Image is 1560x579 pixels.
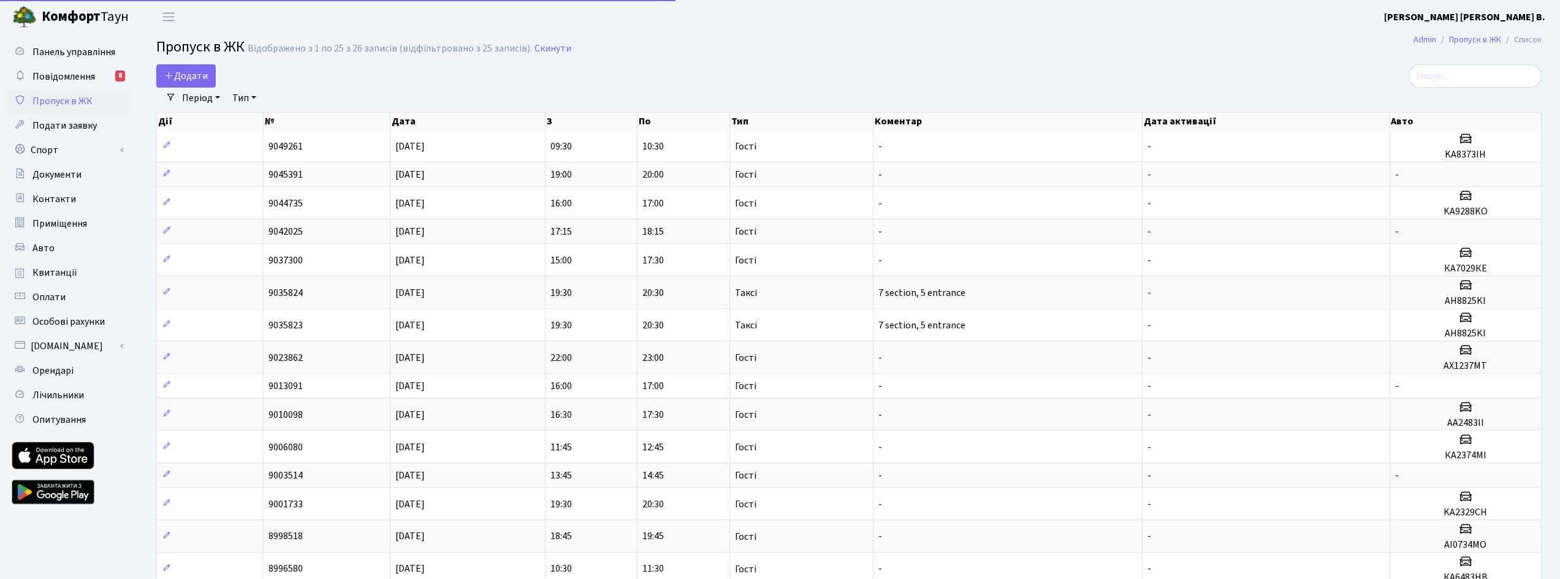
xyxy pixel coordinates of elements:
[642,225,664,238] span: 18:15
[268,225,303,238] span: 9042025
[642,562,664,576] span: 11:30
[1147,197,1151,210] span: -
[550,408,572,422] span: 16:30
[395,441,425,454] span: [DATE]
[878,469,882,482] span: -
[1501,33,1542,47] li: Список
[268,140,303,153] span: 9049261
[550,225,572,238] span: 17:15
[878,286,965,300] span: 7 section, 5 entrance
[735,564,756,574] span: Гості
[1147,254,1151,267] span: -
[1384,10,1545,24] b: [PERSON_NAME] [PERSON_NAME] В.
[1395,206,1537,218] h5: KA9288KO
[535,43,571,55] a: Скинути
[1395,225,1399,238] span: -
[1414,33,1436,46] a: Admin
[735,170,756,180] span: Гості
[735,499,756,509] span: Гості
[32,217,87,230] span: Приміщення
[735,227,756,237] span: Гості
[735,532,756,542] span: Гості
[32,364,74,377] span: Орендарі
[878,319,965,332] span: 7 section, 5 entrance
[550,168,572,181] span: 19:00
[153,7,184,27] button: Переключити навігацію
[1409,64,1542,88] input: Пошук...
[177,88,225,108] a: Період
[268,562,303,576] span: 8996580
[1147,562,1151,576] span: -
[268,254,303,267] span: 9037300
[1395,469,1399,482] span: -
[1395,507,1537,518] h5: KA2329CH
[550,441,572,454] span: 11:45
[6,113,129,138] a: Подати заявку
[642,319,664,332] span: 20:30
[1395,263,1537,274] h5: КА7029КЕ
[878,408,882,422] span: -
[730,113,873,130] th: Тип
[878,140,882,153] span: -
[395,498,425,511] span: [DATE]
[6,64,129,89] a: Повідомлення8
[637,113,730,130] th: По
[395,562,425,576] span: [DATE]
[395,197,425,210] span: [DATE]
[642,351,664,365] span: 23:00
[878,530,882,543] span: -
[227,88,261,108] a: Тип
[878,562,882,576] span: -
[1147,498,1151,511] span: -
[32,413,86,426] span: Опитування
[1384,10,1545,25] a: [PERSON_NAME] [PERSON_NAME] В.
[878,498,882,511] span: -
[550,319,572,332] span: 19:30
[642,197,664,210] span: 17:00
[6,236,129,260] a: Авто
[6,358,129,383] a: Орендарі
[248,43,532,55] div: Відображено з 1 по 25 з 26 записів (відфільтровано з 25 записів).
[550,351,572,365] span: 22:00
[1395,417,1537,429] h5: AA2483II
[164,69,208,83] span: Додати
[1395,295,1537,307] h5: AH8825KI
[395,530,425,543] span: [DATE]
[878,254,882,267] span: -
[735,410,756,420] span: Гості
[32,119,97,132] span: Подати заявку
[550,562,572,576] span: 10:30
[268,286,303,300] span: 9035824
[1147,168,1151,181] span: -
[642,408,664,422] span: 17:30
[32,168,82,181] span: Документи
[268,351,303,365] span: 9023862
[268,469,303,482] span: 9003514
[1395,379,1399,393] span: -
[156,36,245,58] span: Пропуск в ЖК
[735,142,756,151] span: Гості
[395,351,425,365] span: [DATE]
[1395,539,1537,551] h5: AI0734MO
[642,469,664,482] span: 14:45
[1147,286,1151,300] span: -
[268,441,303,454] span: 9006080
[156,64,216,88] a: Додати
[550,530,572,543] span: 18:45
[6,309,129,334] a: Особові рахунки
[1147,379,1151,393] span: -
[1449,33,1501,46] a: Пропуск в ЖК
[642,254,664,267] span: 17:30
[1147,140,1151,153] span: -
[6,211,129,236] a: Приміщення
[395,140,425,153] span: [DATE]
[735,199,756,208] span: Гості
[390,113,546,130] th: Дата
[550,286,572,300] span: 19:30
[268,498,303,511] span: 9001733
[550,254,572,267] span: 15:00
[1395,450,1537,461] h5: КА2374МІ
[878,197,882,210] span: -
[550,498,572,511] span: 19:30
[12,5,37,29] img: logo.png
